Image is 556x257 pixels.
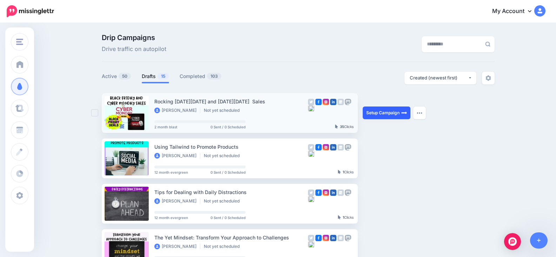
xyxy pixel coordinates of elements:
img: instagram-square.png [323,99,329,105]
a: Active50 [102,72,131,81]
img: pointer-grey-darker.png [338,215,341,219]
div: The Yet Mindset: Transform Your Approach to Challenges [154,233,308,242]
img: linkedin-square.png [330,144,336,150]
span: 103 [207,73,221,79]
img: google_business-grey-square.png [337,144,344,150]
img: mastodon-grey-square.png [345,99,351,105]
span: 12 month evergreen [154,216,188,219]
span: 0 Sent / 0 Scheduled [210,216,246,219]
img: facebook-square.png [315,144,322,150]
span: Drip Campaigns [102,34,166,41]
img: twitter-grey-square.png [308,235,314,241]
img: bluesky-grey-square.png [308,241,314,248]
img: settings-grey.png [485,75,491,81]
div: Tips for Dealing with Daily Distractions [154,188,308,196]
img: facebook-square.png [315,99,322,105]
img: google_business-grey-square.png [337,235,344,241]
li: Not yet scheduled [204,153,243,159]
img: menu.png [16,39,23,45]
img: bluesky-grey-square.png [308,196,314,202]
img: twitter-grey-square.png [308,99,314,105]
div: Open Intercom Messenger [504,233,521,250]
li: [PERSON_NAME] [154,108,200,113]
div: Created (newest first) [410,75,468,81]
img: google_business-grey-square.png [337,189,344,196]
li: Not yet scheduled [204,244,243,249]
img: bluesky-grey-square.png [308,105,314,111]
img: pointer-grey-darker.png [338,170,341,174]
a: Completed103 [180,72,222,81]
img: linkedin-square.png [330,189,336,196]
span: 12 month evergreen [154,171,188,174]
div: Rocking [DATE][DATE] and [DATE][DATE] Sales [154,97,308,105]
img: pointer-grey-darker.png [335,124,338,129]
img: facebook-square.png [315,235,322,241]
img: facebook-square.png [315,189,322,196]
span: 0 Sent / 0 Scheduled [210,171,246,174]
img: mastodon-grey-square.png [345,144,351,150]
img: google_business-grey-square.png [337,99,344,105]
span: 15 [158,73,169,79]
img: mastodon-grey-square.png [345,235,351,241]
a: My Account [485,3,545,20]
li: Not yet scheduled [204,108,243,113]
img: linkedin-square.png [330,99,336,105]
img: dots.png [417,112,422,114]
img: search-grey-6.png [485,41,490,47]
div: Clicks [338,216,354,220]
img: bluesky-grey-square.png [308,150,314,157]
div: Clicks [335,125,354,129]
img: Missinglettr [7,5,54,17]
span: 2 month blast [154,125,177,129]
span: 50 [119,73,131,79]
li: [PERSON_NAME] [154,198,200,204]
img: twitter-grey-square.png [308,144,314,150]
a: Drafts15 [142,72,169,81]
img: instagram-square.png [323,144,329,150]
li: [PERSON_NAME] [154,244,200,249]
img: instagram-square.png [323,235,329,241]
button: Created (newest first) [404,72,476,84]
li: Not yet scheduled [204,198,243,204]
b: 1 [343,170,344,174]
div: Clicks [338,170,354,174]
b: 1 [343,215,344,219]
img: mastodon-grey-square.png [345,189,351,196]
img: arrow-long-right-white.png [401,110,407,116]
b: 35 [340,124,344,129]
a: Setup Campaign [363,107,410,119]
img: twitter-grey-square.png [308,189,314,196]
img: instagram-square.png [323,189,329,196]
div: Using Tailwind to Promote Products [154,143,308,151]
li: [PERSON_NAME] [154,153,200,159]
span: Drive traffic on autopilot [102,45,166,54]
img: linkedin-square.png [330,235,336,241]
span: 0 Sent / 0 Scheduled [210,125,246,129]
